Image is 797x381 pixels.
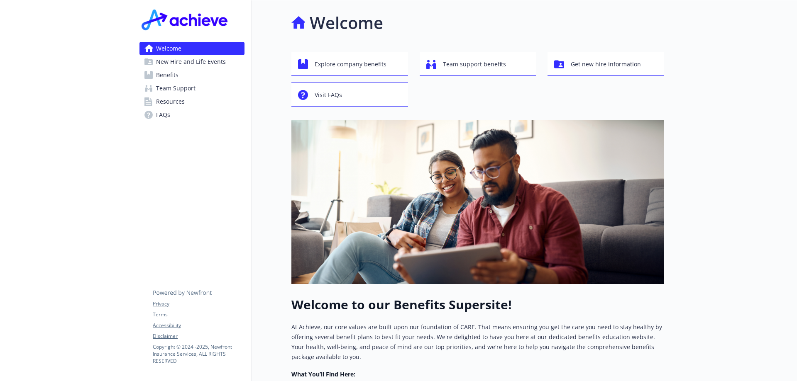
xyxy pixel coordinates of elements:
button: Team support benefits [420,52,536,76]
a: FAQs [139,108,244,121]
p: At Achieve, our core values are built upon our foundation of CARE. That means ensuring you get th... [291,322,664,362]
span: Explore company benefits [315,56,386,72]
span: Resources [156,95,185,108]
a: Accessibility [153,322,244,329]
a: Disclaimer [153,332,244,340]
span: New Hire and Life Events [156,55,226,68]
a: Resources [139,95,244,108]
h1: Welcome to our Benefits Supersite! [291,297,664,312]
p: Copyright © 2024 - 2025 , Newfront Insurance Services, ALL RIGHTS RESERVED [153,343,244,364]
button: Explore company benefits [291,52,408,76]
span: Welcome [156,42,181,55]
span: FAQs [156,108,170,121]
a: Terms [153,311,244,318]
a: Privacy [153,300,244,308]
h1: Welcome [310,10,383,35]
span: Team Support [156,82,196,95]
a: New Hire and Life Events [139,55,244,68]
strong: What You’ll Find Here: [291,370,355,378]
span: Benefits [156,68,178,82]
a: Welcome [139,42,244,55]
button: Visit FAQs [291,83,408,107]
span: Get new hire information [571,56,641,72]
a: Team Support [139,82,244,95]
img: overview page banner [291,120,664,284]
button: Get new hire information [548,52,664,76]
span: Visit FAQs [315,87,342,103]
a: Benefits [139,68,244,82]
span: Team support benefits [443,56,506,72]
